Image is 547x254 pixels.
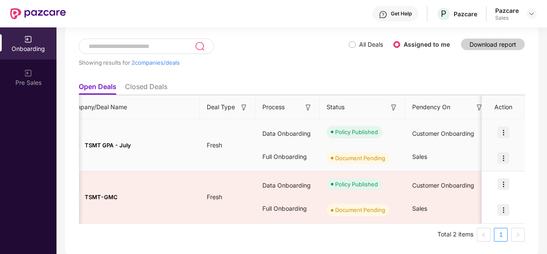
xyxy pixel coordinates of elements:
li: Open Deals [79,82,116,95]
span: Fresh [200,193,229,200]
span: TSMT-GMC [85,194,118,200]
span: TSMT GPA - July [85,142,131,149]
button: left [477,228,491,242]
span: Sales [412,153,427,160]
div: Document Pending [335,206,385,214]
img: svg+xml;base64,PHN2ZyBpZD0iRHJvcGRvd24tMzJ4MzIiIHhtbG5zPSJodHRwOi8vd3d3LnczLm9yZy8yMDAwL3N2ZyIgd2... [528,10,535,17]
label: All Deals [359,41,383,48]
img: svg+xml;base64,PHN2ZyB3aWR0aD0iMjAiIGhlaWdodD0iMjAiIHZpZXdCb3g9IjAgMCAyMCAyMCIgZmlsbD0ibm9uZSIgeG... [24,35,33,44]
span: right [515,232,520,237]
span: Status [327,102,345,112]
div: Pazcare [454,10,477,18]
li: 1 [494,228,508,242]
img: svg+xml;base64,PHN2ZyB3aWR0aD0iMTYiIGhlaWdodD0iMTYiIHZpZXdCb3g9IjAgMCAxNiAxNiIgZmlsbD0ibm9uZSIgeG... [475,103,484,112]
span: Process [262,102,285,112]
div: Policy Published [335,180,378,188]
li: Previous Page [477,228,491,242]
img: svg+xml;base64,PHN2ZyB3aWR0aD0iMTYiIGhlaWdodD0iMTYiIHZpZXdCb3g9IjAgMCAxNiAxNiIgZmlsbD0ibm9uZSIgeG... [240,103,248,112]
div: Full Onboarding [256,197,320,220]
span: Fresh [200,141,229,149]
div: Policy Published [335,128,378,136]
li: Closed Deals [125,82,167,95]
div: Sales [495,15,519,21]
img: svg+xml;base64,PHN2ZyB3aWR0aD0iMTYiIGhlaWdodD0iMTYiIHZpZXdCb3g9IjAgMCAxNiAxNiIgZmlsbD0ibm9uZSIgeG... [389,103,398,112]
span: 2 companies/deals [131,59,180,66]
div: Full Onboarding [256,145,320,168]
span: Pendency On [412,102,450,112]
div: Get Help [391,10,412,17]
label: Assigned to me [404,41,450,48]
li: Total 2 items [437,228,473,242]
div: Pazcare [495,6,519,15]
img: New Pazcare Logo [10,8,66,19]
div: Data Onboarding [256,122,320,145]
img: svg+xml;base64,PHN2ZyB3aWR0aD0iMjQiIGhlaWdodD0iMjUiIHZpZXdCb3g9IjAgMCAyNCAyNSIgZmlsbD0ibm9uZSIgeG... [195,41,205,51]
span: Deal Type [207,102,235,112]
span: P [441,9,446,19]
th: Action [482,96,525,119]
button: right [511,228,525,242]
div: Data Onboarding [256,174,320,197]
span: Customer Onboarding [412,130,474,137]
span: Customer Onboarding [412,182,474,189]
img: svg+xml;base64,PHN2ZyB3aWR0aD0iMjAiIGhlaWdodD0iMjAiIHZpZXdCb3g9IjAgMCAyMCAyMCIgZmlsbD0ibm9uZSIgeG... [24,69,33,78]
a: 1 [494,228,507,241]
span: Sales [412,205,427,212]
img: icon [497,178,509,190]
div: Document Pending [335,154,385,162]
img: icon [497,152,509,164]
button: Download report [461,39,525,50]
li: Next Page [511,228,525,242]
img: icon [497,126,509,138]
div: Showing results for [79,59,349,66]
span: left [481,232,486,237]
img: svg+xml;base64,PHN2ZyBpZD0iSGVscC0zMngzMiIgeG1sbnM9Imh0dHA6Ly93d3cudzMub3JnLzIwMDAvc3ZnIiB3aWR0aD... [379,10,387,19]
img: icon [497,204,509,216]
th: Company/Deal Name [61,96,200,119]
img: svg+xml;base64,PHN2ZyB3aWR0aD0iMTYiIGhlaWdodD0iMTYiIHZpZXdCb3g9IjAgMCAxNiAxNiIgZmlsbD0ibm9uZSIgeG... [304,103,312,112]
